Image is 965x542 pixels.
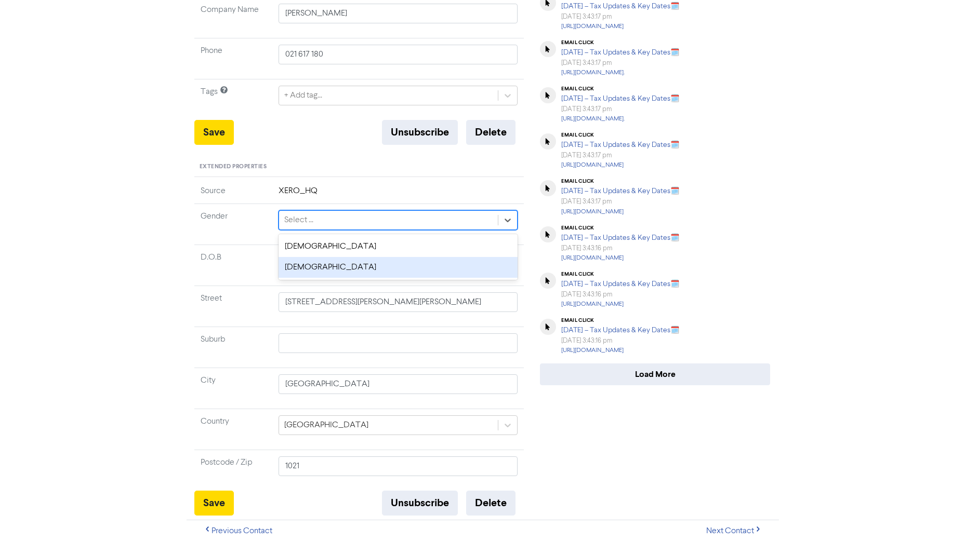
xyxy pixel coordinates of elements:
div: email click [561,86,679,92]
a: [DATE] – Tax Updates & Key Dates🗓️ [561,3,679,10]
div: [DATE] 3:43:17 pm [561,12,679,22]
td: City [194,368,272,409]
button: Save [194,120,234,145]
div: email click [561,317,679,323]
td: Country [194,409,272,450]
div: [DATE] 3:43:16 pm [561,243,679,253]
div: email click [561,225,679,231]
button: Save [194,491,234,516]
div: Select ... [284,214,313,226]
a: [DATE] – Tax Updates & Key Dates🗓️ [561,234,679,241]
div: email click [561,39,679,46]
td: Suburb [194,327,272,368]
button: Unsubscribe [382,491,458,516]
div: [GEOGRAPHIC_DATA] [284,419,368,431]
div: [DATE] 3:43:16 pm [561,290,679,300]
td: Gender [194,204,272,245]
a: [DATE] – Tax Updates & Key Dates🗓️ [561,141,679,148]
iframe: Chat Widget [913,492,965,542]
td: Tags [194,79,272,120]
td: Phone [194,38,272,79]
button: Delete [466,491,515,516]
a: [DATE] – Tax Updates & Key Dates🗓️ [561,187,679,195]
a: [DATE] – Tax Updates & Key Dates🗓️ [561,280,679,288]
button: Delete [466,120,515,145]
div: [DEMOGRAPHIC_DATA] [279,236,518,257]
a: [URL][DOMAIN_NAME] [561,23,624,30]
div: email click [561,271,679,277]
div: email click [561,178,679,184]
td: D.O.B [194,245,272,286]
td: XERO_HQ [272,185,524,204]
a: [DATE] – Tax Updates & Key Dates🗓️ [561,49,679,56]
td: Postcode / Zip [194,450,272,491]
div: [DEMOGRAPHIC_DATA] [279,257,518,278]
a: [URL][DOMAIN_NAME] [561,301,624,307]
div: email click [561,132,679,138]
div: [DATE] 3:43:16 pm [561,336,679,346]
a: [URL][DOMAIN_NAME]. [561,70,625,76]
td: Source [194,185,272,204]
button: Unsubscribe [382,120,458,145]
button: Next Contact [697,520,771,542]
a: [URL][DOMAIN_NAME]. [561,116,625,122]
a: [URL][DOMAIN_NAME] [561,347,624,354]
a: [URL][DOMAIN_NAME] [561,162,624,168]
a: [URL][DOMAIN_NAME] [561,209,624,215]
div: [DATE] 3:43:17 pm [561,104,679,114]
td: Street [194,286,272,327]
button: Load More [540,363,770,385]
div: [DATE] 3:43:17 pm [561,58,679,68]
div: [DATE] 3:43:17 pm [561,197,679,207]
div: [DATE] 3:43:17 pm [561,151,679,160]
a: [URL][DOMAIN_NAME] [561,255,624,261]
div: + Add tag... [284,89,322,102]
a: [DATE] – Tax Updates & Key Dates🗓️ [561,327,679,334]
a: [DATE] – Tax Updates & Key Dates🗓️ [561,95,679,102]
div: Extended Properties [194,157,524,177]
button: Previous Contact [194,520,281,542]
